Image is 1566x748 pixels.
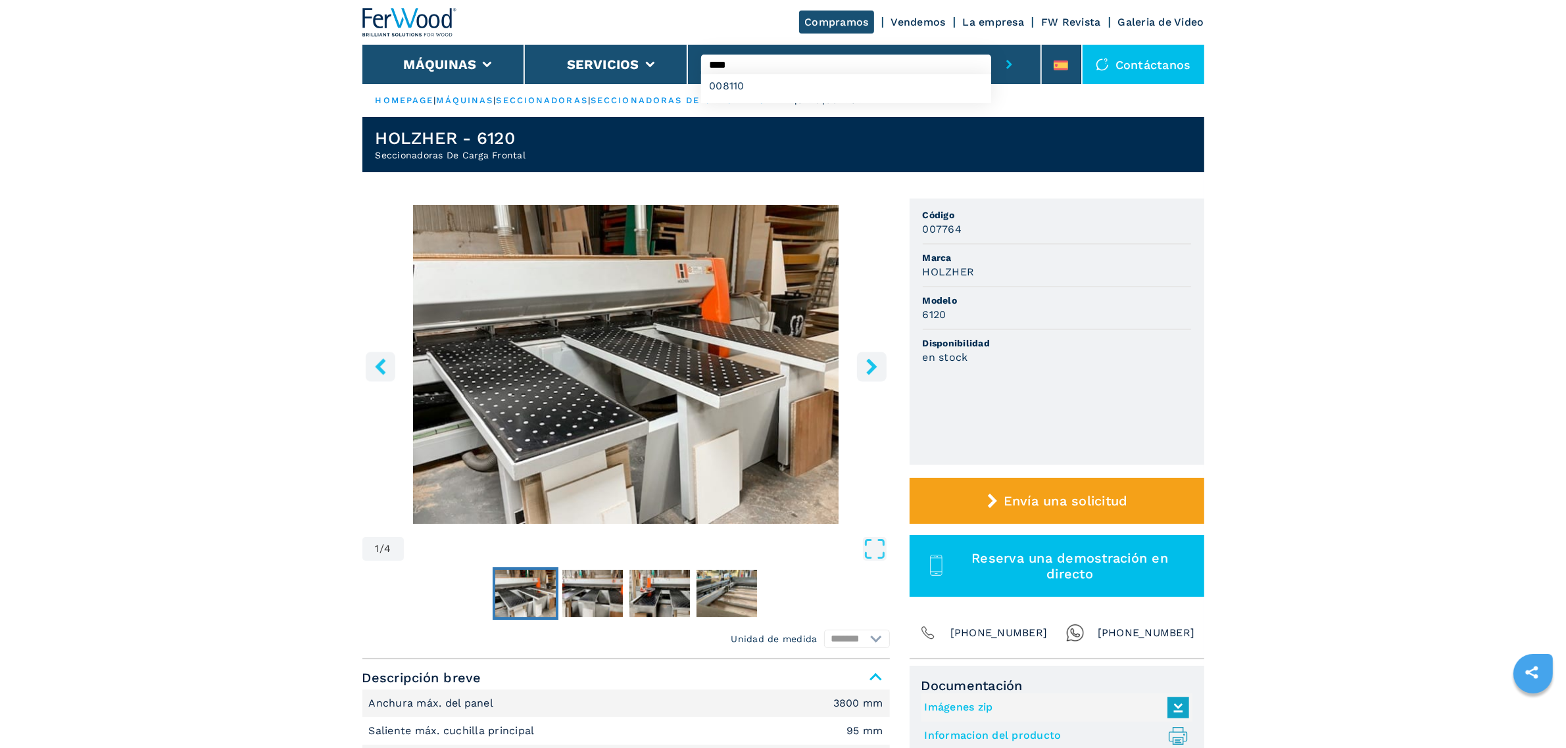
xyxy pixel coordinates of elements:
[560,567,625,620] button: Go to Slide 2
[799,11,873,34] a: Compramos
[963,16,1025,28] a: La empresa
[1118,16,1204,28] a: Galeria de Video
[407,537,886,561] button: Open Fullscreen
[910,535,1204,597] button: Reserva una demostración en directo
[362,8,457,37] img: Ferwood
[562,570,623,617] img: bea1ac9a5a5299313c5ecdb00f77368d
[497,95,588,105] a: seccionadoras
[495,570,556,617] img: b737f9cae259e6cedb71e2991033afcb
[923,208,1191,222] span: Código
[891,16,946,28] a: Vendemos
[376,95,434,105] a: HOMEPAGE
[567,57,639,72] button: Servicios
[362,205,890,524] img: Seccionadoras De Carga Frontal HOLZHER 6120
[362,567,890,620] nav: Thumbnail Navigation
[1098,624,1195,642] span: [PHONE_NUMBER]
[991,45,1027,84] button: submit-button
[950,624,1048,642] span: [PHONE_NUMBER]
[379,544,384,554] span: /
[951,550,1188,582] span: Reserva una demostración en directo
[731,632,818,645] em: Unidad de medida
[923,337,1191,350] span: Disponibilidad
[366,352,395,381] button: left-button
[919,624,937,642] img: Phone
[629,570,690,617] img: 316fe341933ca71ee3743152f840b251
[697,570,757,617] img: 95c7ea4c4eff18fee789cb15b6e59846
[493,567,558,620] button: Go to Slide 1
[362,666,890,690] span: Descripción breve
[376,544,379,554] span: 1
[857,352,887,381] button: right-button
[1515,656,1548,689] a: sharethis
[362,205,890,524] div: Go to Slide 1
[493,95,496,105] span: |
[437,95,494,105] a: máquinas
[403,57,476,72] button: Máquinas
[369,696,497,711] p: Anchura máx. del panel
[923,264,975,279] h3: HOLZHER
[923,350,968,365] h3: en stock
[376,149,526,162] h2: Seccionadoras De Carga Frontal
[591,95,795,105] a: seccionadoras de carga frontal
[921,678,1192,693] span: Documentación
[923,307,946,322] h3: 6120
[369,724,538,738] p: Saliente máx. cuchilla principal
[433,95,436,105] span: |
[1004,493,1128,509] span: Envía una solicitud
[694,567,760,620] button: Go to Slide 4
[846,726,883,736] em: 95 mm
[910,478,1204,524] button: Envía una solicitud
[925,697,1183,718] a: Imágenes zip
[833,698,883,709] em: 3800 mm
[925,725,1183,747] a: Informacion del producto
[384,544,391,554] span: 4
[1510,689,1556,738] iframe: Chat
[1066,624,1085,642] img: Whatsapp
[1041,16,1101,28] a: FW Revista
[923,222,962,237] h3: 007764
[923,251,1191,264] span: Marca
[701,74,991,98] div: 008110
[923,294,1191,307] span: Modelo
[376,128,526,149] h1: HOLZHER - 6120
[588,95,591,105] span: |
[627,567,693,620] button: Go to Slide 3
[1096,58,1109,71] img: Contáctanos
[1083,45,1204,84] div: Contáctanos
